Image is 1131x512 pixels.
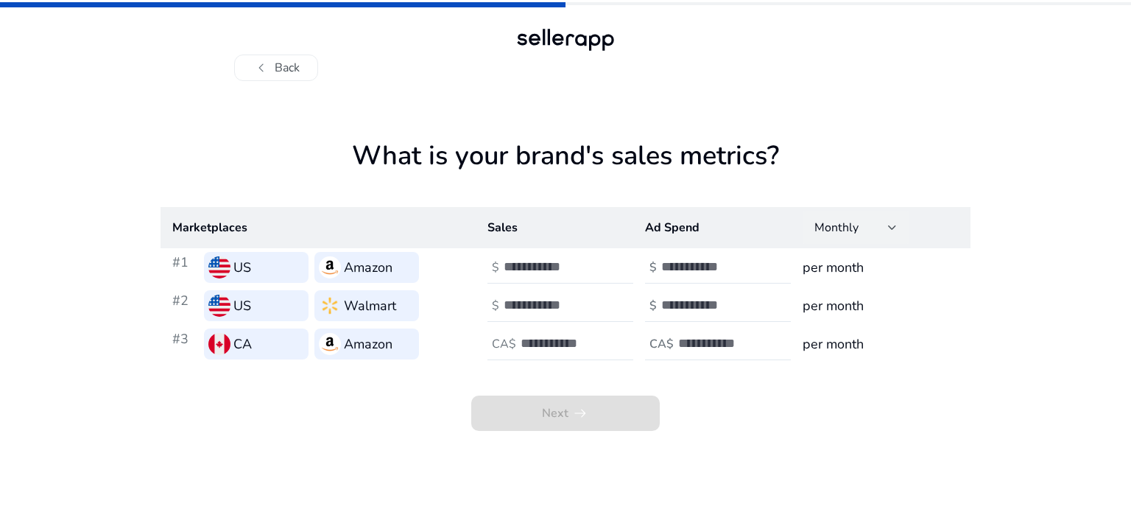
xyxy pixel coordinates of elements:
[649,299,657,313] h4: $
[803,257,959,278] h3: per month
[344,334,392,354] h3: Amazon
[476,207,633,248] th: Sales
[492,261,499,275] h4: $
[492,337,516,351] h4: CA$
[234,55,318,81] button: chevron_leftBack
[803,334,959,354] h3: per month
[172,290,198,321] h3: #2
[814,220,859,236] span: Monthly
[208,295,230,317] img: us.svg
[803,295,959,316] h3: per month
[161,207,476,248] th: Marketplaces
[233,257,251,278] h3: US
[649,337,674,351] h4: CA$
[208,256,230,278] img: us.svg
[161,140,970,207] h1: What is your brand's sales metrics?
[172,329,198,360] h3: #3
[344,257,392,278] h3: Amazon
[649,261,657,275] h4: $
[233,295,251,316] h3: US
[253,59,270,77] span: chevron_left
[344,295,396,316] h3: Walmart
[633,207,791,248] th: Ad Spend
[208,333,230,355] img: ca.svg
[492,299,499,313] h4: $
[172,252,198,283] h3: #1
[233,334,252,354] h3: CA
